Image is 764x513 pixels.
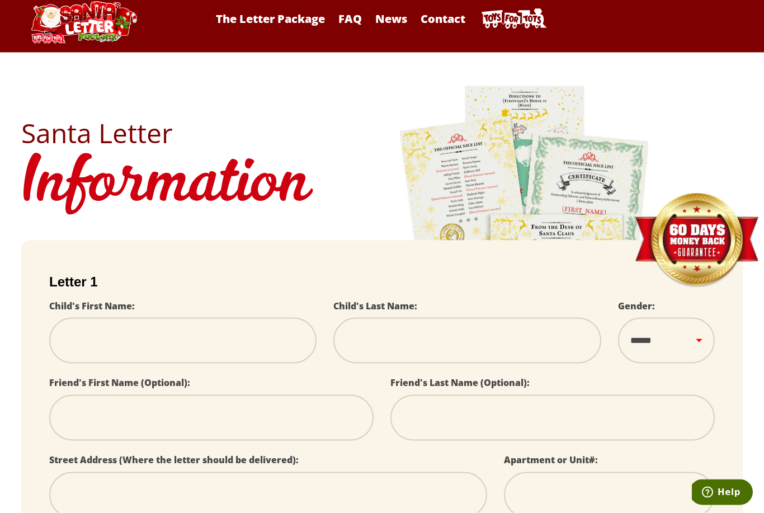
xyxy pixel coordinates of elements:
label: Gender: [618,300,655,312]
label: Apartment or Unit#: [504,454,598,466]
img: Money Back Guarantee [634,193,760,289]
h1: Information [21,147,743,224]
h2: Letter 1 [49,274,715,290]
a: News [370,12,413,27]
a: The Letter Package [210,12,331,27]
img: Santa Letter Logo [27,1,139,44]
label: Street Address (Where the letter should be delivered): [49,454,299,466]
iframe: Opens a widget where you can find more information [692,479,753,507]
a: FAQ [333,12,367,27]
label: Friend's Last Name (Optional): [390,376,530,389]
h2: Santa Letter [21,120,743,147]
label: Child's First Name: [49,300,135,312]
label: Friend's First Name (Optional): [49,376,190,389]
label: Child's Last Name: [333,300,417,312]
img: letters.png [399,84,650,397]
a: Contact [415,12,471,27]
